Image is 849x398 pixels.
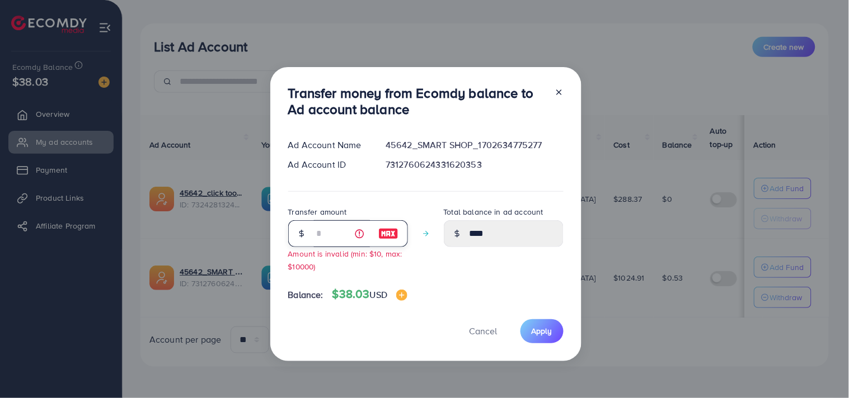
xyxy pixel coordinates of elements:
[377,158,572,171] div: 7312760624331620353
[288,206,347,217] label: Transfer amount
[532,325,552,337] span: Apply
[396,290,407,301] img: image
[470,325,498,337] span: Cancel
[288,85,546,117] h3: Transfer money from Ecomdy balance to Ad account balance
[332,287,407,301] h4: $38.03
[370,288,387,301] span: USD
[377,139,572,151] div: 45642_SMART SHOP_1702634775277
[279,139,377,151] div: Ad Account Name
[288,248,402,272] small: Amount is invalid (min: $10, max: $10000)
[520,319,564,343] button: Apply
[288,288,323,301] span: Balance:
[279,158,377,171] div: Ad Account ID
[378,227,398,240] img: image
[444,206,543,217] label: Total balance in ad account
[801,348,841,390] iframe: Chat
[456,319,512,343] button: Cancel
